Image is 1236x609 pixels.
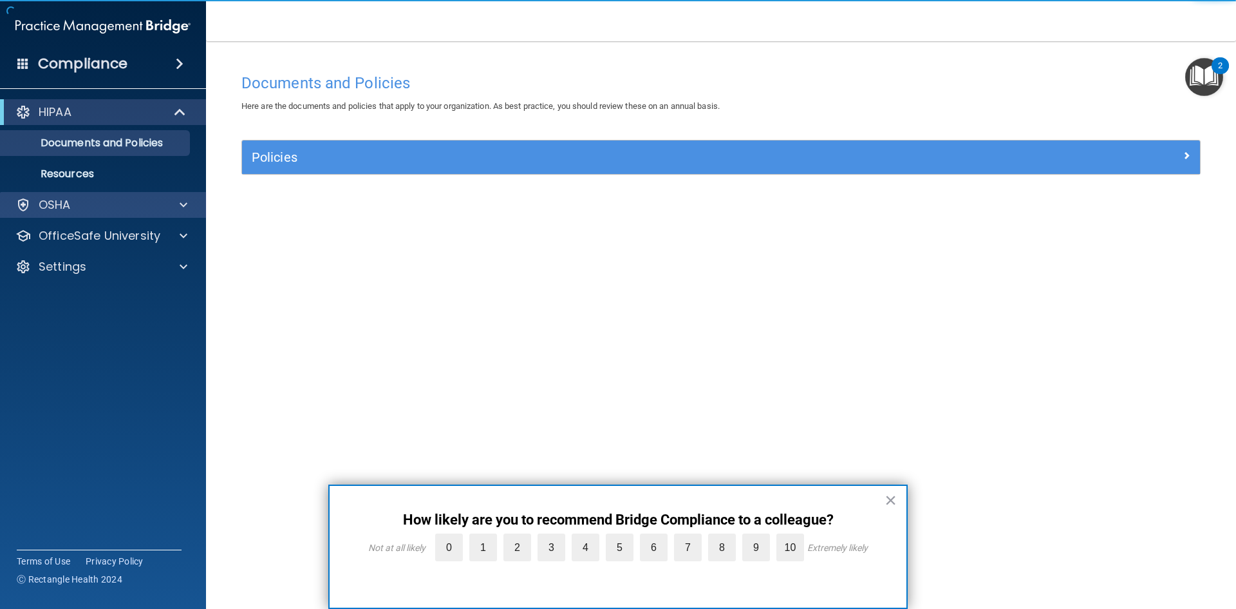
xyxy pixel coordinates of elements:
label: 5 [606,534,633,561]
iframe: Drift Widget Chat Controller [1013,517,1221,569]
label: 8 [708,534,736,561]
p: Settings [39,259,86,275]
label: 3 [538,534,565,561]
label: 4 [572,534,599,561]
div: Not at all likely [368,543,426,553]
p: Documents and Policies [8,137,184,150]
img: PMB logo [15,14,191,39]
h5: Policies [252,150,951,164]
a: Terms of Use [17,555,70,568]
p: OfficeSafe University [39,228,160,244]
button: Open Resource Center, 2 new notifications [1185,58,1223,96]
button: Close [885,490,897,510]
label: 0 [435,534,463,561]
div: 2 [1218,66,1222,82]
p: Resources [8,168,184,180]
h4: Compliance [38,55,127,73]
span: Ⓒ Rectangle Health 2024 [17,573,122,586]
label: 6 [640,534,668,561]
p: OSHA [39,197,71,213]
label: 9 [742,534,770,561]
label: 1 [469,534,497,561]
p: HIPAA [39,104,71,120]
div: Extremely likely [807,543,868,553]
label: 2 [503,534,531,561]
p: How likely are you to recommend Bridge Compliance to a colleague? [355,512,881,528]
label: 7 [674,534,702,561]
label: 10 [776,534,804,561]
h4: Documents and Policies [241,75,1201,92]
span: Here are the documents and policies that apply to your organization. As best practice, you should... [241,101,720,111]
a: Privacy Policy [86,555,144,568]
